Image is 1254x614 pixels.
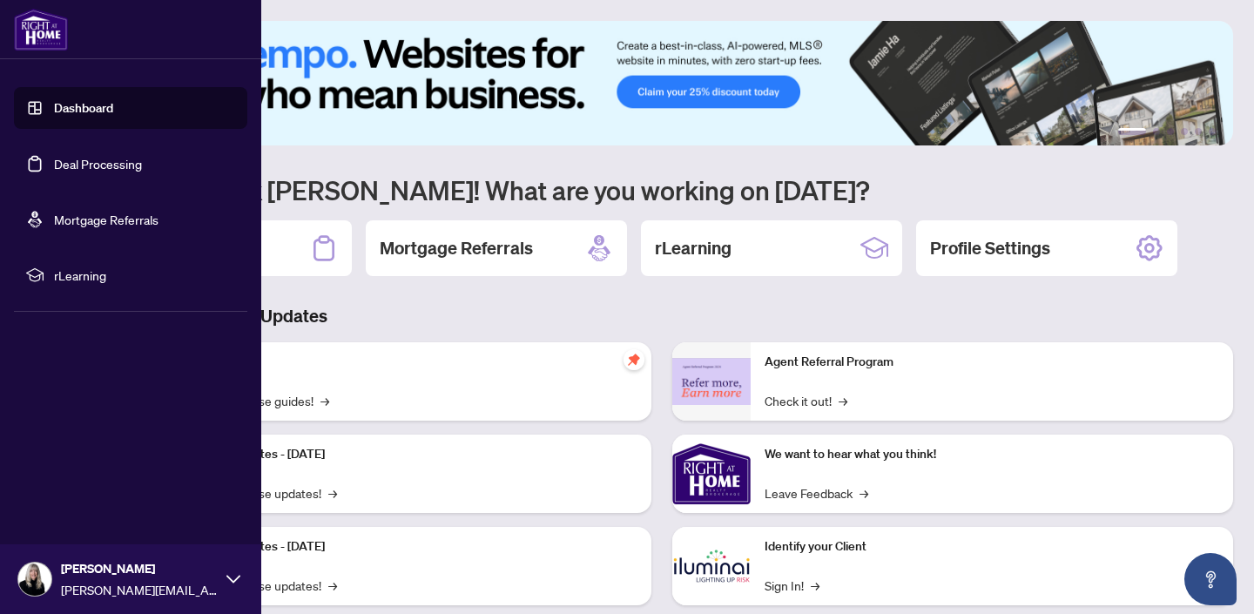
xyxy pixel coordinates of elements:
[672,435,751,513] img: We want to hear what you think!
[183,353,637,372] p: Self-Help
[320,391,329,410] span: →
[54,156,142,172] a: Deal Processing
[1118,128,1146,135] button: 1
[839,391,847,410] span: →
[930,236,1050,260] h2: Profile Settings
[1167,128,1174,135] button: 3
[54,100,113,116] a: Dashboard
[672,527,751,605] img: Identify your Client
[1195,128,1202,135] button: 5
[672,358,751,406] img: Agent Referral Program
[860,483,868,503] span: →
[328,483,337,503] span: →
[624,349,644,370] span: pushpin
[765,483,868,503] a: Leave Feedback→
[1181,128,1188,135] button: 4
[380,236,533,260] h2: Mortgage Referrals
[765,353,1219,372] p: Agent Referral Program
[765,576,819,595] a: Sign In!→
[91,21,1233,145] img: Slide 0
[14,9,68,51] img: logo
[61,580,218,599] span: [PERSON_NAME][EMAIL_ADDRESS][DOMAIN_NAME]
[1153,128,1160,135] button: 2
[18,563,51,596] img: Profile Icon
[765,537,1219,557] p: Identify your Client
[91,173,1233,206] h1: Welcome back [PERSON_NAME]! What are you working on [DATE]?
[765,445,1219,464] p: We want to hear what you think!
[183,537,637,557] p: Platform Updates - [DATE]
[1209,128,1216,135] button: 6
[54,266,235,285] span: rLearning
[765,391,847,410] a: Check it out!→
[811,576,819,595] span: →
[91,304,1233,328] h3: Brokerage & Industry Updates
[328,576,337,595] span: →
[1184,553,1237,605] button: Open asap
[61,559,218,578] span: [PERSON_NAME]
[183,445,637,464] p: Platform Updates - [DATE]
[655,236,731,260] h2: rLearning
[54,212,158,227] a: Mortgage Referrals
